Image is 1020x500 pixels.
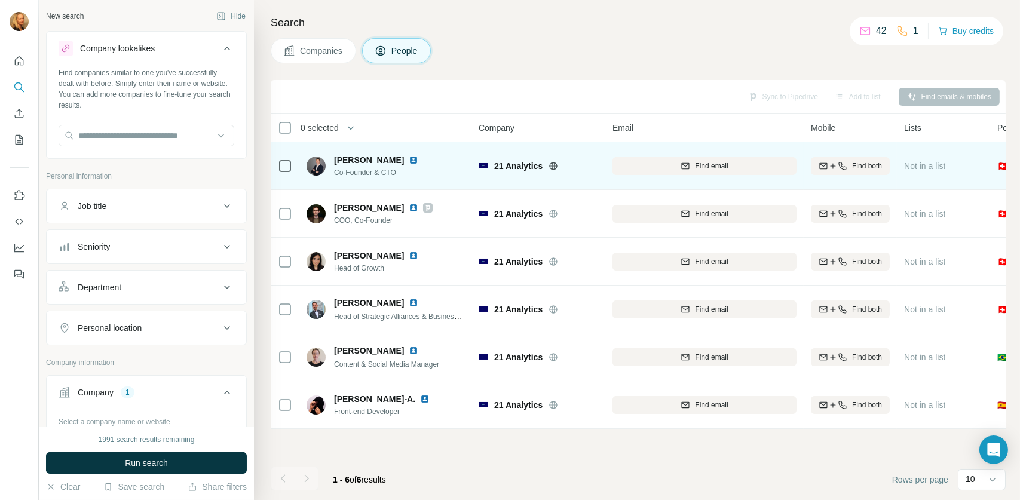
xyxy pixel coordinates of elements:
[420,394,430,404] img: LinkedIn logo
[979,435,1008,464] div: Open Intercom Messenger
[695,400,728,410] span: Find email
[612,122,633,134] span: Email
[334,406,444,417] span: Front-end Developer
[494,399,543,411] span: 21 Analytics
[46,452,247,474] button: Run search
[695,161,728,171] span: Find email
[334,215,433,226] span: COO, Co-Founder
[904,161,945,171] span: Not in a list
[307,348,326,367] img: Avatar
[47,232,246,261] button: Seniority
[391,45,419,57] span: People
[852,304,882,315] span: Find both
[612,396,797,414] button: Find email
[997,303,1007,315] span: 🇨🇭
[357,475,362,484] span: 6
[334,297,404,309] span: [PERSON_NAME]
[409,251,418,260] img: LinkedIn logo
[334,167,433,178] span: Co-Founder & CTO
[612,300,797,318] button: Find email
[103,481,164,493] button: Save search
[904,400,945,410] span: Not in a list
[334,202,404,214] span: [PERSON_NAME]
[10,12,29,31] img: Avatar
[307,204,326,223] img: Avatar
[997,399,1007,411] span: 🇪🇸
[612,348,797,366] button: Find email
[334,345,404,357] span: [PERSON_NAME]
[334,154,404,166] span: [PERSON_NAME]
[852,161,882,171] span: Find both
[409,298,418,308] img: LinkedIn logo
[852,400,882,410] span: Find both
[333,475,386,484] span: results
[695,256,728,267] span: Find email
[904,209,945,219] span: Not in a list
[307,300,326,319] img: Avatar
[334,394,415,404] span: [PERSON_NAME]-A.
[47,273,246,302] button: Department
[307,252,326,271] img: Avatar
[997,256,1007,268] span: 🇨🇭
[409,346,418,355] img: LinkedIn logo
[47,192,246,220] button: Job title
[479,306,488,311] img: Logo of 21 Analytics
[938,23,994,39] button: Buy credits
[479,402,488,407] img: Logo of 21 Analytics
[811,253,890,271] button: Find both
[46,11,84,22] div: New search
[997,351,1007,363] span: 🇧🇷
[333,475,350,484] span: 1 - 6
[334,360,439,369] span: Content & Social Media Manager
[913,24,918,38] p: 1
[904,305,945,314] span: Not in a list
[46,357,247,368] p: Company information
[301,122,339,134] span: 0 selected
[695,304,728,315] span: Find email
[852,352,882,363] span: Find both
[208,7,254,25] button: Hide
[10,185,29,206] button: Use Surfe on LinkedIn
[612,157,797,175] button: Find email
[852,208,882,219] span: Find both
[904,352,945,362] span: Not in a list
[10,237,29,259] button: Dashboard
[904,122,921,134] span: Lists
[494,303,543,315] span: 21 Analytics
[612,205,797,223] button: Find email
[494,160,543,172] span: 21 Analytics
[479,354,488,359] img: Logo of 21 Analytics
[307,157,326,176] img: Avatar
[494,208,543,220] span: 21 Analytics
[78,241,110,253] div: Seniority
[494,256,543,268] span: 21 Analytics
[271,14,1006,31] h4: Search
[307,395,326,415] img: Avatar
[10,103,29,124] button: Enrich CSV
[46,171,247,182] p: Personal information
[78,386,114,398] div: Company
[80,42,155,54] div: Company lookalikes
[695,208,728,219] span: Find email
[997,208,1007,220] span: 🇨🇭
[811,396,890,414] button: Find both
[811,348,890,366] button: Find both
[612,253,797,271] button: Find email
[47,314,246,342] button: Personal location
[10,263,29,285] button: Feedback
[852,256,882,267] span: Find both
[695,352,728,363] span: Find email
[59,412,234,427] div: Select a company name or website
[10,76,29,98] button: Search
[10,211,29,232] button: Use Surfe API
[10,129,29,151] button: My lists
[811,157,890,175] button: Find both
[479,211,488,216] img: Logo of 21 Analytics
[350,475,357,484] span: of
[811,205,890,223] button: Find both
[121,387,134,398] div: 1
[78,200,106,212] div: Job title
[876,24,887,38] p: 42
[47,34,246,68] button: Company lookalikes
[47,378,246,412] button: Company1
